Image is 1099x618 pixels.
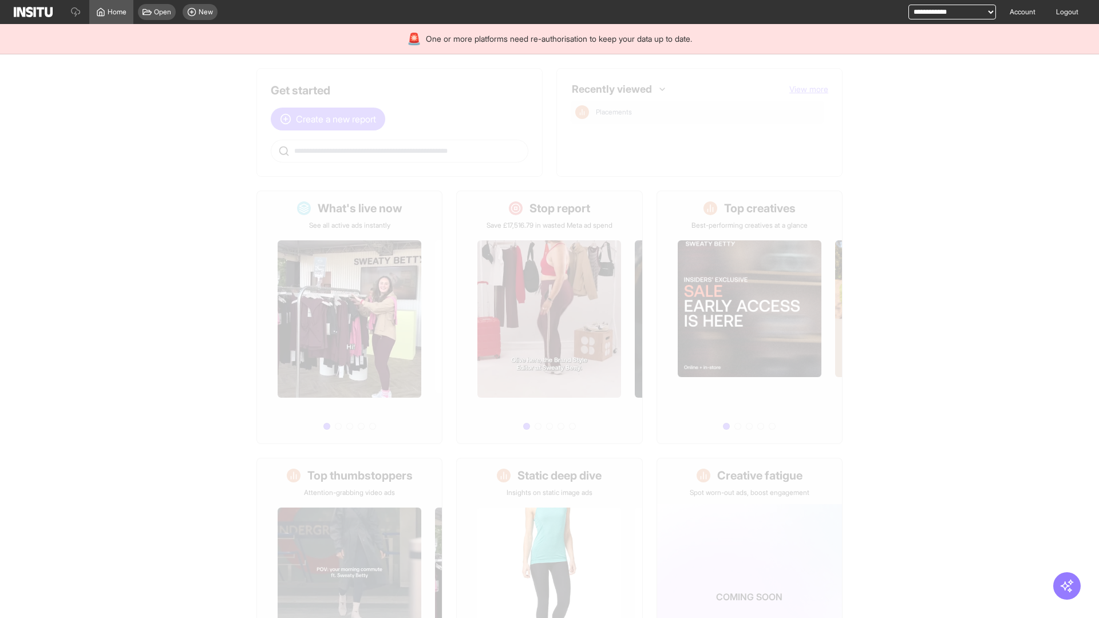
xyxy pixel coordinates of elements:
div: 🚨 [407,31,421,47]
span: New [199,7,213,17]
img: Logo [14,7,53,17]
span: One or more platforms need re-authorisation to keep your data up to date. [426,33,692,45]
span: Home [108,7,126,17]
span: Open [154,7,171,17]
